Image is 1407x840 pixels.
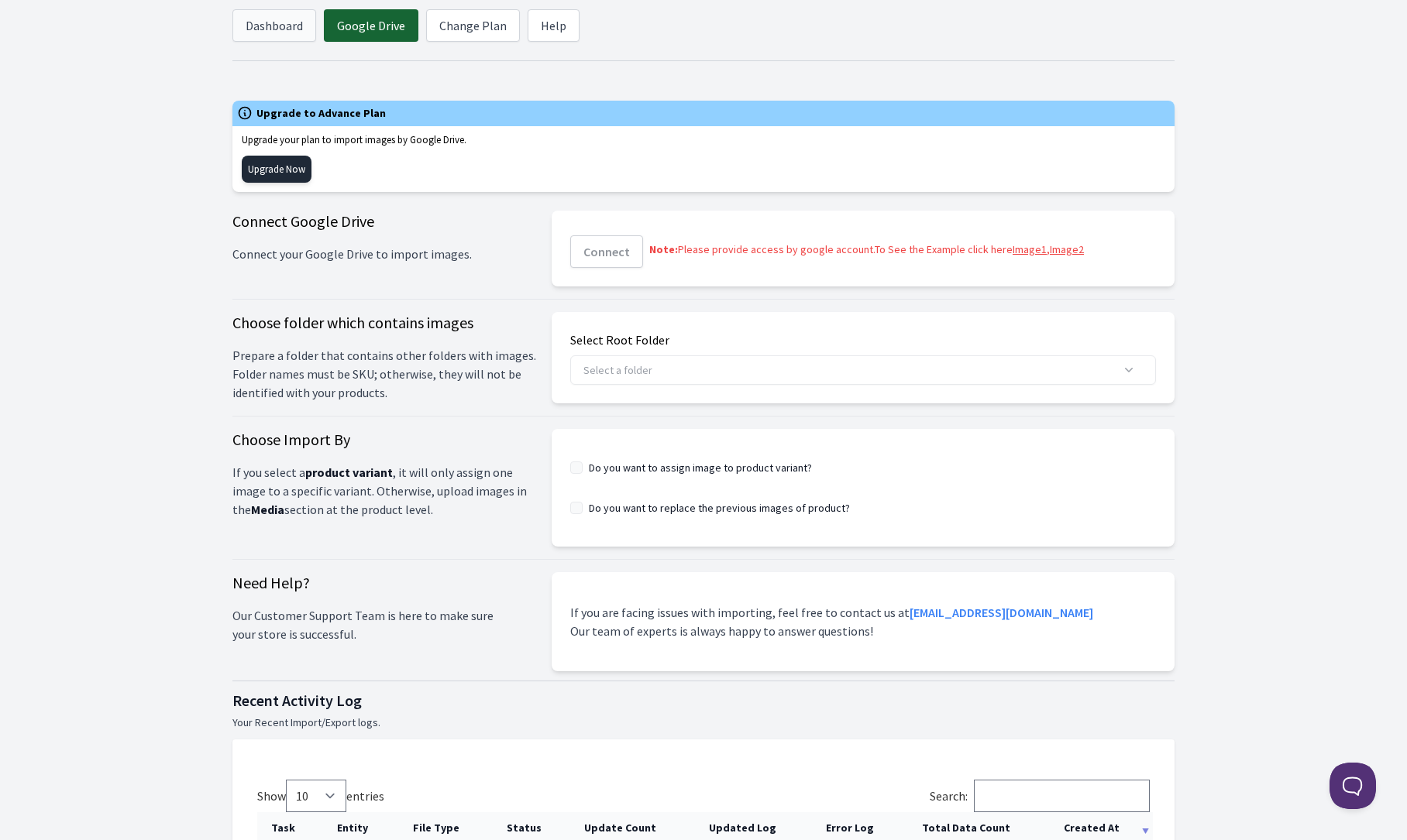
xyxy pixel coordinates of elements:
[232,346,536,402] span: Prepare a folder that contains other folders with images. Folder names must be SKU; otherwise, th...
[570,355,1156,385] button: Select a folder
[974,780,1150,812] input: Search:
[875,242,1084,256] span: To See the Example click here ,
[286,780,346,812] select: Showentries
[570,603,1093,640] span: If you are facing issues with importing, feel free to contact us at Our team of experts is always...
[242,132,1165,148] p: Upgrade your plan to import images by Google Drive.
[1013,242,1047,256] a: Image1
[232,715,1175,730] p: Your Recent Import/Export logs.
[232,429,536,451] h3: Choose Import By
[232,211,536,232] h3: Connect Google Drive
[232,101,1175,126] div: Upgrade to Advance Plan
[232,690,1175,711] h1: Recent Activity Log
[570,242,1156,258] p: Please provide access by google account.
[232,572,536,594] h3: Need Help?
[649,242,678,256] b: Note:
[589,460,812,475] label: Do you want to assign image to product variant?
[528,9,580,42] a: Help
[257,788,384,804] label: Show entries
[589,500,850,516] label: Do you want to replace the previous images of product?
[232,606,536,643] span: Our Customer Support Team is here to make sure your store is successful.
[426,9,520,42] a: Change Plan
[1330,763,1376,809] iframe: Toggle Customer Support
[232,9,316,42] a: Dashboard
[305,465,393,480] span: product variant
[1050,242,1084,256] a: Image2
[251,502,284,517] span: Media
[232,312,536,334] h3: Choose folder which contains images
[570,331,1156,349] p: Select Root Folder
[242,156,311,183] a: Upgrade Now
[232,463,536,519] p: If you select a , it will only assign one image to a specific variant. Otherwise, upload images i...
[930,788,1150,804] label: Search:
[570,235,643,268] button: Connect
[232,245,536,263] span: Connect your Google Drive to import images.
[324,9,418,42] a: Google Drive
[910,605,1093,620] a: [EMAIL_ADDRESS][DOMAIN_NAME]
